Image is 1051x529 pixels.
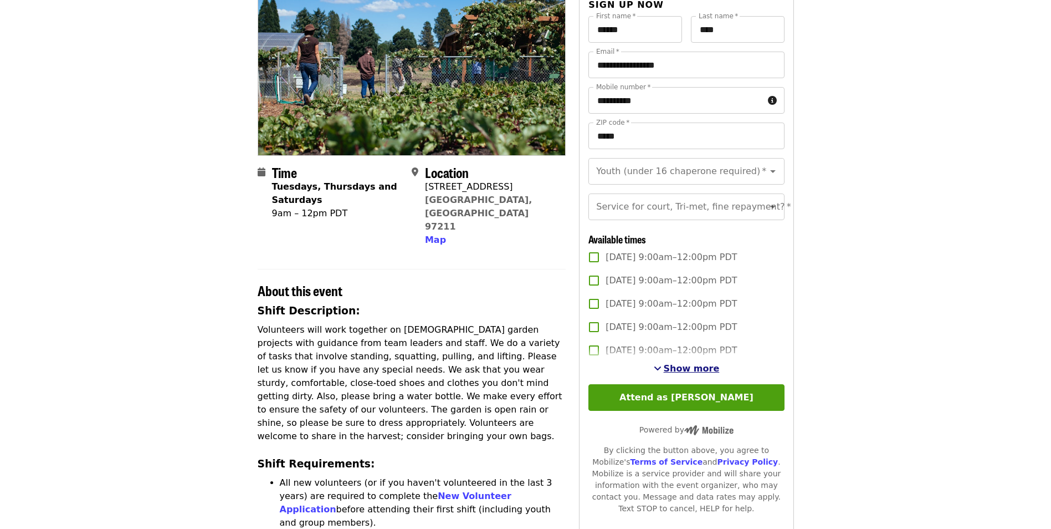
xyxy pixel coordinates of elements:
img: Powered by Mobilize [684,425,734,435]
input: ZIP code [588,123,784,149]
input: First name [588,16,682,43]
strong: Shift Requirements: [258,458,375,470]
a: New Volunteer Application [280,491,511,515]
a: [GEOGRAPHIC_DATA], [GEOGRAPHIC_DATA] 97211 [425,195,532,232]
span: Show more [664,363,720,374]
span: [DATE] 9:00am–12:00pm PDT [606,344,737,357]
i: calendar icon [258,167,265,177]
label: Email [596,48,619,55]
button: Attend as [PERSON_NAME] [588,384,784,411]
span: Time [272,162,297,182]
input: Mobile number [588,87,763,114]
strong: Shift Description: [258,305,360,317]
span: [DATE] 9:00am–12:00pm PDT [606,251,737,264]
i: map-marker-alt icon [412,167,418,177]
span: Available times [588,232,646,246]
a: Privacy Policy [717,457,778,466]
button: Open [765,199,781,215]
button: Open [765,164,781,179]
span: Powered by [639,425,734,434]
div: [STREET_ADDRESS] [425,180,557,194]
span: [DATE] 9:00am–12:00pm PDT [606,297,737,311]
input: Last name [691,16,785,43]
div: By clicking the button above, you agree to Mobilize's and . Mobilize is a service provider and wi... [588,445,784,515]
input: Email [588,52,784,78]
span: [DATE] 9:00am–12:00pm PDT [606,274,737,287]
a: Terms of Service [630,457,703,466]
span: Map [425,235,446,245]
button: See more timeslots [654,362,720,375]
span: Location [425,162,469,182]
span: About this event [258,281,342,300]
label: Last name [699,13,738,19]
p: Volunteers will work together on [DEMOGRAPHIC_DATA] garden projects with guidance from team leade... [258,323,566,443]
i: circle-info icon [768,95,777,106]
label: Mobile number [596,84,650,90]
div: 9am – 12pm PDT [272,207,403,220]
button: Map [425,233,446,247]
label: First name [596,13,636,19]
label: ZIP code [596,119,629,126]
strong: Tuesdays, Thursdays and Saturdays [272,181,397,205]
span: [DATE] 9:00am–12:00pm PDT [606,321,737,334]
